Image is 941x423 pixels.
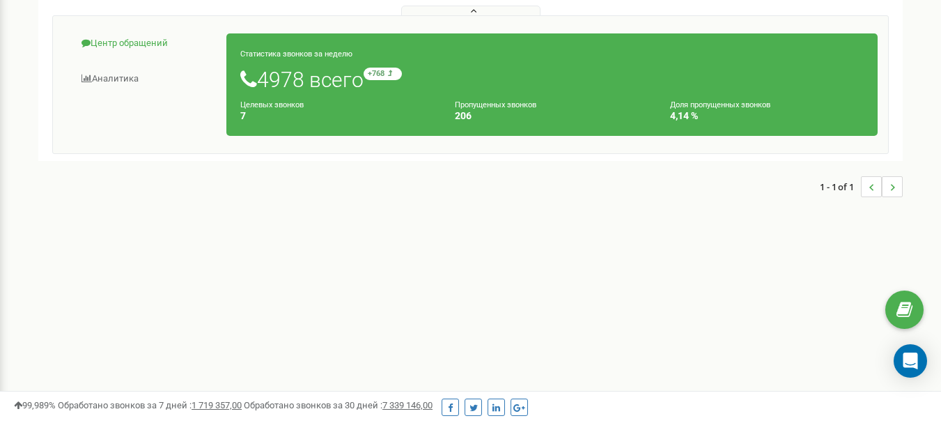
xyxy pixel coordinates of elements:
span: Обработано звонков за 30 дней : [244,400,433,410]
h1: 4978 всего [240,68,864,91]
h4: 206 [455,111,648,121]
a: Центр обращений [63,26,227,61]
u: 7 339 146,00 [382,400,433,410]
a: Аналитика [63,62,227,96]
small: Целевых звонков [240,100,304,109]
span: Обработано звонков за 7 дней : [58,400,242,410]
h4: 7 [240,111,434,121]
small: +768 [364,68,402,80]
small: Пропущенных звонков [455,100,536,109]
h4: 4,14 % [670,111,864,121]
small: Доля пропущенных звонков [670,100,770,109]
u: 1 719 357,00 [192,400,242,410]
nav: ... [820,162,903,211]
span: 99,989% [14,400,56,410]
span: 1 - 1 of 1 [820,176,861,197]
small: Статистика звонков за неделю [240,49,352,59]
div: Open Intercom Messenger [894,344,927,378]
